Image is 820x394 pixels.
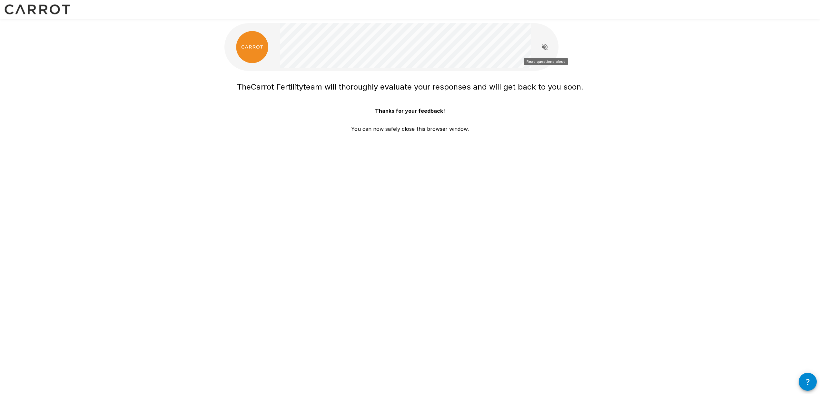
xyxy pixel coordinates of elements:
p: You can now safely close this browser window. [351,120,469,133]
img: carrot_logo.png [236,31,268,63]
button: Read questions aloud [538,41,551,53]
span: team will thoroughly evaluate your responses and will get back to you soon. [303,82,583,91]
span: Carrot Fertility [251,82,303,91]
b: Thanks for your feedback! [375,108,445,114]
span: The [237,82,251,91]
div: Read questions aloud [524,58,568,65]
